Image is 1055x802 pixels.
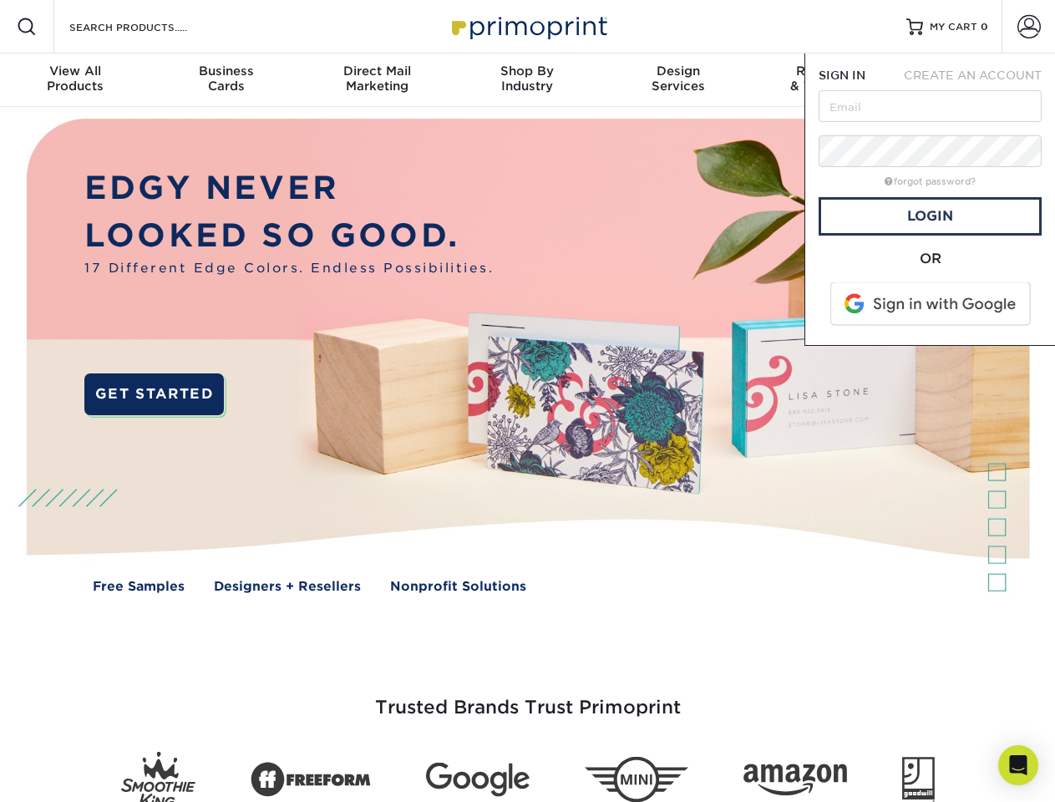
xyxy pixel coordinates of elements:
a: DesignServices [603,53,753,107]
a: forgot password? [885,176,976,187]
img: Primoprint [444,8,611,44]
div: OR [819,249,1042,269]
span: 17 Different Edge Colors. Endless Possibilities. [84,259,494,278]
span: MY CART [930,20,977,34]
input: SEARCH PRODUCTS..... [68,17,231,37]
span: Design [603,63,753,79]
iframe: Google Customer Reviews [4,751,142,796]
div: Open Intercom Messenger [998,745,1038,785]
span: Shop By [452,63,602,79]
span: 0 [981,21,988,33]
a: Login [819,197,1042,236]
a: GET STARTED [84,373,224,415]
a: Direct MailMarketing [302,53,452,107]
a: Shop ByIndustry [452,53,602,107]
span: CREATE AN ACCOUNT [904,69,1042,82]
a: Designers + Resellers [214,577,361,596]
img: Goodwill [902,757,935,802]
span: Direct Mail [302,63,452,79]
span: Business [150,63,301,79]
a: BusinessCards [150,53,301,107]
p: EDGY NEVER [84,165,494,212]
a: Resources& Templates [753,53,904,107]
div: Services [603,63,753,94]
div: Cards [150,63,301,94]
a: Nonprofit Solutions [390,577,526,596]
input: Email [819,90,1042,122]
img: Amazon [743,764,847,796]
p: LOOKED SO GOOD. [84,212,494,260]
span: Resources [753,63,904,79]
div: Industry [452,63,602,94]
span: SIGN IN [819,69,865,82]
a: Free Samples [93,577,185,596]
img: Google [426,763,530,797]
h3: Trusted Brands Trust Primoprint [39,657,1017,739]
div: & Templates [753,63,904,94]
div: Marketing [302,63,452,94]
